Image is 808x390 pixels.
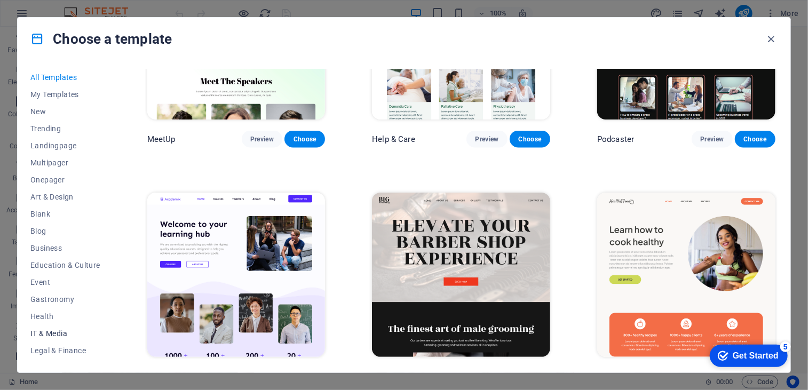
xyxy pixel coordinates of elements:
button: Onepager [30,171,100,188]
button: Choose [510,131,550,148]
button: Choose [284,131,325,148]
span: Event [30,278,100,286]
span: Choose [743,135,767,144]
span: Preview [250,135,274,144]
button: Event [30,274,100,291]
span: Legal & Finance [30,346,100,355]
span: Blank [30,210,100,218]
div: Get Started 5 items remaining, 0% complete [6,5,84,28]
img: BIG Barber Shop [372,193,550,357]
button: My Templates [30,86,100,103]
span: Preview [475,135,498,144]
span: New [30,107,100,116]
button: Multipager [30,154,100,171]
p: MeetUp [147,134,176,145]
button: Preview [242,131,282,148]
span: Landingpage [30,141,100,150]
button: Health [30,308,100,325]
p: Help & Care [372,134,415,145]
div: 5 [76,2,87,13]
span: Education & Culture [30,261,100,269]
button: Choose [735,131,775,148]
span: Onepager [30,176,100,184]
button: Business [30,240,100,257]
button: All Templates [30,69,100,86]
button: Preview [692,131,732,148]
span: Choose [518,135,542,144]
img: Academix [147,193,326,357]
img: Health & Food [597,193,775,357]
button: Landingpage [30,137,100,154]
span: Multipager [30,158,100,167]
button: Gastronomy [30,291,100,308]
button: New [30,103,100,120]
button: Blank [30,205,100,222]
span: Business [30,244,100,252]
span: Preview [700,135,724,144]
span: Art & Design [30,193,100,201]
span: Trending [30,124,100,133]
button: Trending [30,120,100,137]
span: IT & Media [30,329,100,338]
span: Blog [30,227,100,235]
p: Podcaster [597,134,634,145]
button: Legal & Finance [30,342,100,359]
button: IT & Media [30,325,100,342]
h4: Choose a template [30,30,172,47]
button: Blog [30,222,100,240]
span: Choose [293,135,316,144]
button: Education & Culture [30,257,100,274]
span: My Templates [30,90,100,99]
span: Gastronomy [30,295,100,304]
button: Preview [466,131,507,148]
button: Non-Profit [30,359,100,376]
span: Health [30,312,100,321]
div: Get Started [29,12,75,21]
button: Art & Design [30,188,100,205]
span: All Templates [30,73,100,82]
